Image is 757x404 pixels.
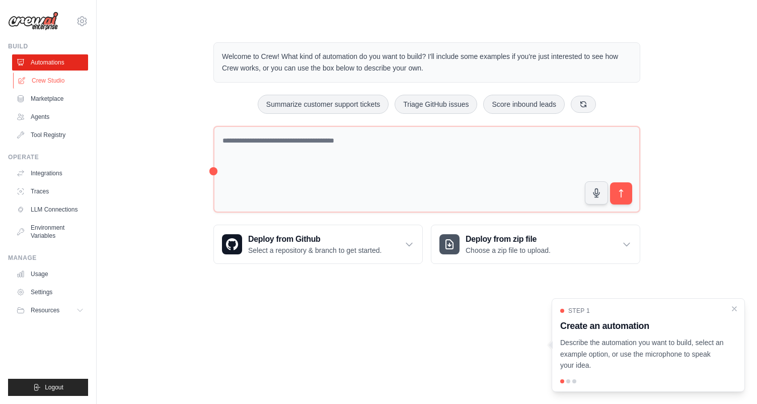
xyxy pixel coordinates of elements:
[12,127,88,143] a: Tool Registry
[483,95,565,114] button: Score inbound leads
[12,91,88,107] a: Marketplace
[560,337,724,371] p: Describe the automation you want to build, select an example option, or use the microphone to spe...
[395,95,477,114] button: Triage GitHub issues
[8,12,58,31] img: Logo
[248,245,382,255] p: Select a repository & branch to get started.
[8,379,88,396] button: Logout
[8,254,88,262] div: Manage
[12,201,88,218] a: LLM Connections
[248,233,382,245] h3: Deploy from Github
[222,51,632,74] p: Welcome to Crew! What kind of automation do you want to build? I'll include some examples if you'...
[45,383,63,391] span: Logout
[707,356,757,404] iframe: Chat Widget
[12,284,88,300] a: Settings
[31,306,59,314] span: Resources
[12,183,88,199] a: Traces
[560,319,724,333] h3: Create an automation
[466,245,551,255] p: Choose a zip file to upload.
[466,233,551,245] h3: Deploy from zip file
[8,42,88,50] div: Build
[13,73,89,89] a: Crew Studio
[12,109,88,125] a: Agents
[12,302,88,318] button: Resources
[8,153,88,161] div: Operate
[12,165,88,181] a: Integrations
[258,95,389,114] button: Summarize customer support tickets
[12,54,88,71] a: Automations
[568,307,590,315] span: Step 1
[12,220,88,244] a: Environment Variables
[730,305,738,313] button: Close walkthrough
[12,266,88,282] a: Usage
